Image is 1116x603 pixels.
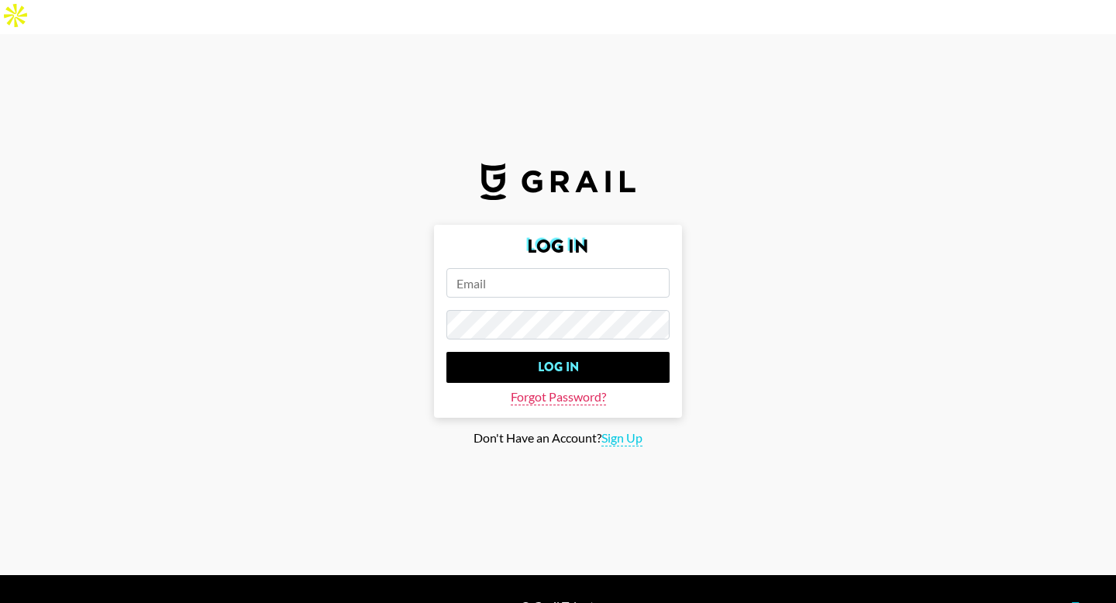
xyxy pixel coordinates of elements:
span: Forgot Password? [511,389,606,405]
input: Email [446,268,670,298]
span: Sign Up [601,430,642,446]
div: Don't Have an Account? [12,430,1104,446]
input: Log In [446,352,670,383]
h2: Log In [446,237,670,256]
img: Grail Talent Logo [480,163,635,200]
